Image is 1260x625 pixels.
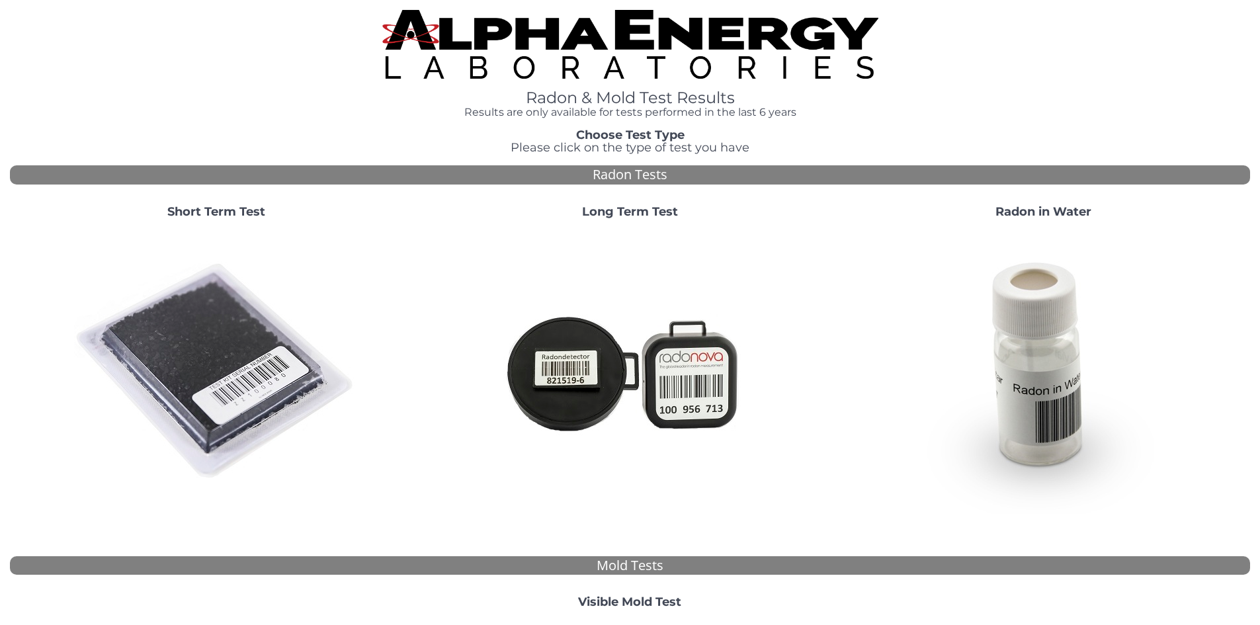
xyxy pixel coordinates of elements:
div: Radon Tests [10,165,1250,185]
strong: Visible Mold Test [578,595,681,609]
img: ShortTerm.jpg [74,229,358,514]
img: TightCrop.jpg [382,10,878,79]
strong: Choose Test Type [576,128,685,142]
strong: Long Term Test [582,204,678,219]
div: Mold Tests [10,556,1250,575]
img: Radtrak2vsRadtrak3.jpg [487,229,772,514]
strong: Short Term Test [167,204,265,219]
span: Please click on the type of test you have [511,140,749,155]
strong: Radon in Water [995,204,1091,219]
img: RadoninWater.jpg [901,229,1185,514]
h1: Radon & Mold Test Results [382,89,878,106]
h4: Results are only available for tests performed in the last 6 years [382,106,878,118]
